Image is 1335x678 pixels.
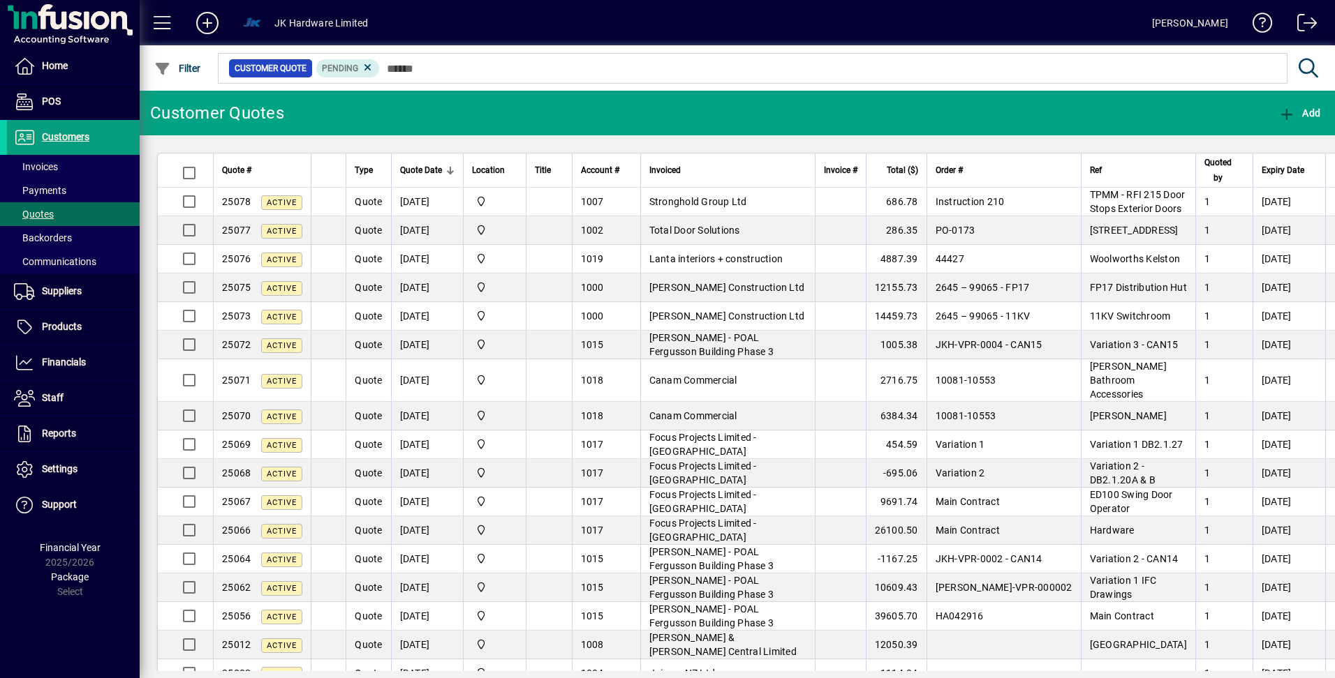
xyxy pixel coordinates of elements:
[581,639,604,650] span: 1008
[1090,310,1171,322] span: 11KV Switchroom
[936,163,963,178] span: Order #
[391,430,463,459] td: [DATE]
[581,163,619,178] span: Account #
[581,375,604,386] span: 1018
[222,310,251,322] span: 25073
[222,639,251,650] span: 25012
[649,196,747,207] span: Stronghold Group Ltd
[581,196,604,207] span: 1007
[267,527,297,536] span: Active
[1090,639,1187,650] span: [GEOGRAPHIC_DATA]
[355,339,382,350] span: Quote
[472,372,517,388] span: BOP
[391,459,463,488] td: [DATE]
[267,255,297,264] span: Active
[1204,155,1244,186] div: Quoted by
[355,196,382,207] span: Quote
[222,375,251,386] span: 25071
[355,496,382,507] span: Quote
[42,285,82,296] span: Suppliers
[267,641,297,650] span: Active
[7,416,140,451] a: Reports
[581,582,604,593] span: 1015
[42,356,86,368] span: Financials
[1253,516,1325,545] td: [DATE]
[42,60,68,71] span: Home
[472,223,517,238] span: Auckland
[14,256,96,267] span: Communications
[391,188,463,216] td: [DATE]
[391,245,463,273] td: [DATE]
[649,332,774,357] span: [PERSON_NAME] - POAL Fergusson Building Phase 3
[355,310,382,322] span: Quote
[267,412,297,421] span: Active
[391,602,463,631] td: [DATE]
[936,467,985,479] span: Variation 2
[887,163,918,178] span: Total ($)
[1204,553,1210,564] span: 1
[649,225,740,236] span: Total Door Solutions
[7,274,140,309] a: Suppliers
[1262,163,1304,178] span: Expiry Date
[7,179,140,202] a: Payments
[936,582,1072,593] span: [PERSON_NAME]-VPR-000002
[581,163,632,178] div: Account #
[1253,245,1325,273] td: [DATE]
[222,525,251,536] span: 25066
[1204,639,1210,650] span: 1
[472,194,517,209] span: Auckland
[14,161,58,172] span: Invoices
[1253,488,1325,516] td: [DATE]
[267,555,297,564] span: Active
[1275,100,1324,126] button: Add
[267,198,297,207] span: Active
[472,551,517,566] span: Auckland
[1253,545,1325,573] td: [DATE]
[154,63,201,74] span: Filter
[267,441,297,450] span: Active
[936,410,996,421] span: 10081-10553
[7,381,140,416] a: Staff
[472,251,517,266] span: Auckland
[267,469,297,479] span: Active
[1253,573,1325,602] td: [DATE]
[649,282,805,293] span: [PERSON_NAME] Construction Ltd
[222,496,251,507] span: 25067
[866,402,927,430] td: 6384.34
[472,608,517,624] span: Auckland
[391,302,463,331] td: [DATE]
[1242,3,1273,48] a: Knowledge Base
[1090,339,1179,350] span: Variation 3 - CAN15
[581,610,604,621] span: 1015
[535,163,551,178] span: Title
[824,163,857,178] span: Invoice #
[1262,163,1317,178] div: Expiry Date
[1204,282,1210,293] span: 1
[1204,582,1210,593] span: 1
[42,499,77,510] span: Support
[355,375,382,386] span: Quote
[1090,253,1181,264] span: Woolworths Kelston
[14,232,72,243] span: Backorders
[472,637,517,652] span: Auckland
[1090,163,1102,178] span: Ref
[42,392,64,403] span: Staff
[400,163,442,178] span: Quote Date
[274,12,368,34] div: JK Hardware Limited
[649,518,757,543] span: Focus Projects Limited - [GEOGRAPHIC_DATA]
[1090,282,1187,293] span: FP17 Distribution Hut
[267,341,297,350] span: Active
[866,516,927,545] td: 26100.50
[936,163,1072,178] div: Order #
[1090,610,1154,621] span: Main Contract
[581,525,604,536] span: 1017
[1253,273,1325,302] td: [DATE]
[581,439,604,450] span: 1017
[42,321,82,332] span: Products
[649,410,737,421] span: Canam Commercial
[866,488,927,516] td: 9691.74
[581,496,604,507] span: 1017
[472,494,517,509] span: Wellington
[1253,331,1325,359] td: [DATE]
[1090,163,1187,178] div: Ref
